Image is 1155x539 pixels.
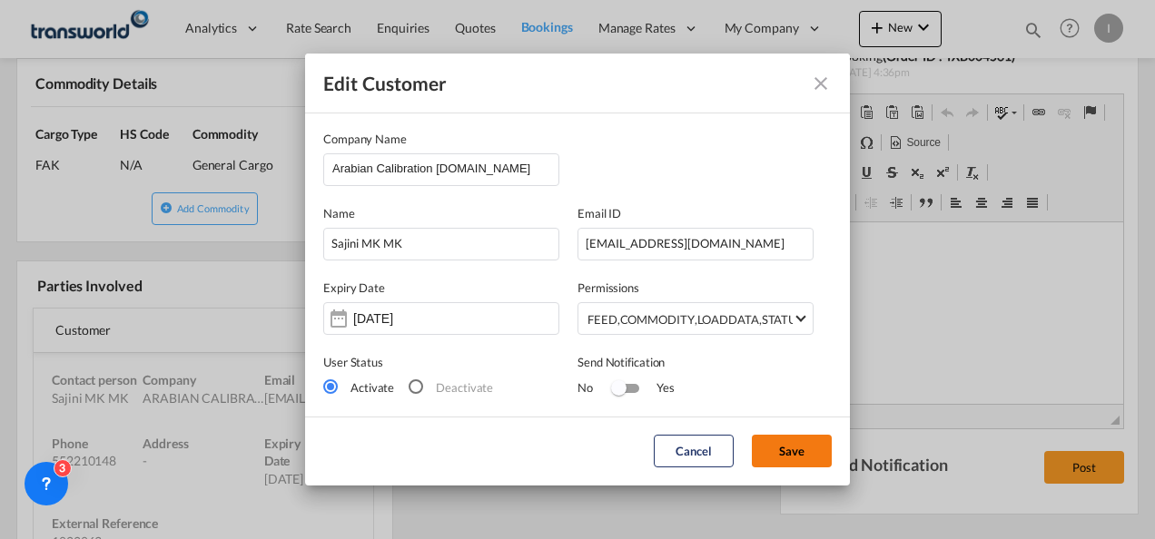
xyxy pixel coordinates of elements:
[409,377,493,397] md-radio-button: Deactivate
[323,228,559,260] input: Name
[752,435,832,467] button: Save
[587,312,617,327] span: FEED
[611,376,638,403] md-switch: Switch 1
[323,132,407,146] span: Company Name
[362,72,448,94] span: Customer
[697,312,759,327] span: LOADDATA
[810,73,832,94] md-icon: icon-close
[577,206,621,220] span: Email ID
[620,312,695,327] span: COMMODITY
[323,280,385,295] span: Expiry Date
[587,310,793,328] span: , , , , , , , ,
[654,435,734,467] button: Cancel
[305,54,850,485] md-dialog: Edit Customer Company ...
[577,378,611,397] div: No
[323,377,394,397] md-radio-button: Activate
[332,154,558,181] input: Company
[353,311,468,326] input: Select Expiry Date
[577,302,814,335] md-select: Select Permission: FEED, COMMODITY, LOADDATA, STATUS, DOCUMENTS, CONTAINERS, TRACKING, SCHEDULE, ...
[577,280,639,295] span: Permissions
[577,353,814,371] div: Send Notification
[323,353,559,371] div: User Status
[18,18,310,37] body: Editor, editor16
[323,72,358,94] span: Edit
[577,228,814,260] input: Email
[762,312,803,327] span: STATUS
[803,65,839,102] button: icon-close
[323,206,355,220] span: Name
[638,378,675,397] div: Yes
